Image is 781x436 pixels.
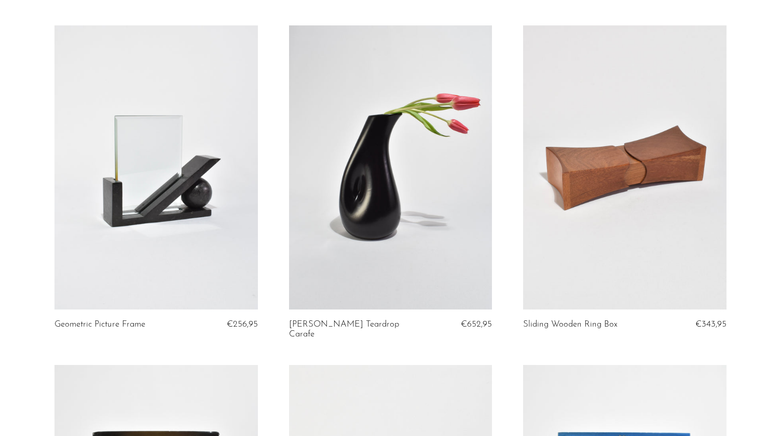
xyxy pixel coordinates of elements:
a: Geometric Picture Frame [54,320,145,329]
span: €256,95 [227,320,258,329]
a: [PERSON_NAME] Teardrop Carafe [289,320,425,339]
span: €652,95 [461,320,492,329]
a: Sliding Wooden Ring Box [523,320,618,329]
span: €343,95 [695,320,727,329]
